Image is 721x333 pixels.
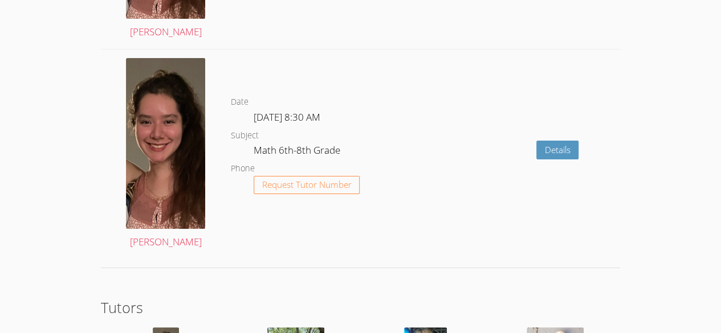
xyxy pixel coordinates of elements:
h2: Tutors [101,297,620,318]
a: [PERSON_NAME] [126,58,205,250]
dt: Subject [231,129,259,143]
dd: Math 6th-8th Grade [254,142,343,162]
dt: Date [231,95,249,109]
a: Details [536,141,579,159]
img: avatar.png [126,58,205,229]
dt: Phone [231,162,255,176]
span: Request Tutor Number [262,180,352,189]
button: Request Tutor Number [254,176,360,195]
span: [DATE] 8:30 AM [254,110,320,124]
